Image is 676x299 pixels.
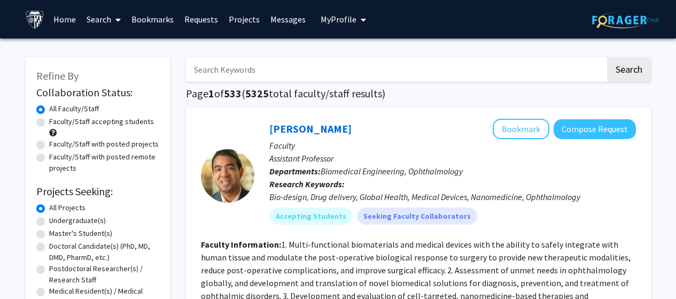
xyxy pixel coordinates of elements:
input: Search Keywords [186,57,605,82]
h1: Page of ( total faculty/staff results) [186,87,651,100]
span: Refine By [36,69,79,82]
mat-chip: Seeking Faculty Collaborators [357,208,477,225]
label: Faculty/Staff with posted remote projects [49,151,159,174]
label: All Projects [49,202,86,213]
div: Bio-design, Drug delivery, Global Health, Medical Devices, Nanomedicine, Ophthalmology [269,190,636,203]
a: [PERSON_NAME] [269,122,352,135]
p: Faculty [269,139,636,152]
label: Postdoctoral Researcher(s) / Research Staff [49,263,159,286]
label: Faculty/Staff accepting students [49,116,154,127]
span: My Profile [321,14,356,25]
button: Compose Request to Kunal Parikh [554,119,636,139]
span: 5325 [245,87,269,100]
a: Requests [179,1,223,38]
img: ForagerOne Logo [592,12,659,28]
span: 533 [224,87,242,100]
p: Assistant Professor [269,152,636,165]
img: Johns Hopkins University Logo [26,10,44,29]
span: 1 [208,87,214,100]
a: Home [48,1,81,38]
button: Add Kunal Parikh to Bookmarks [493,119,549,139]
label: All Faculty/Staff [49,103,99,114]
a: Search [81,1,126,38]
label: Faculty/Staff with posted projects [49,139,159,150]
b: Departments: [269,166,321,177]
a: Bookmarks [126,1,179,38]
label: Doctoral Candidate(s) (PhD, MD, DMD, PharmD, etc.) [49,241,159,263]
b: Faculty Information: [201,239,281,250]
a: Messages [265,1,311,38]
span: Biomedical Engineering, Ophthalmology [321,166,463,177]
b: Research Keywords: [269,179,345,189]
mat-chip: Accepting Students [269,208,353,225]
h2: Collaboration Status: [36,86,159,99]
h2: Projects Seeking: [36,185,159,198]
label: Undergraduate(s) [49,215,106,226]
button: Search [607,57,651,82]
a: Projects [223,1,265,38]
label: Master's Student(s) [49,228,112,239]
